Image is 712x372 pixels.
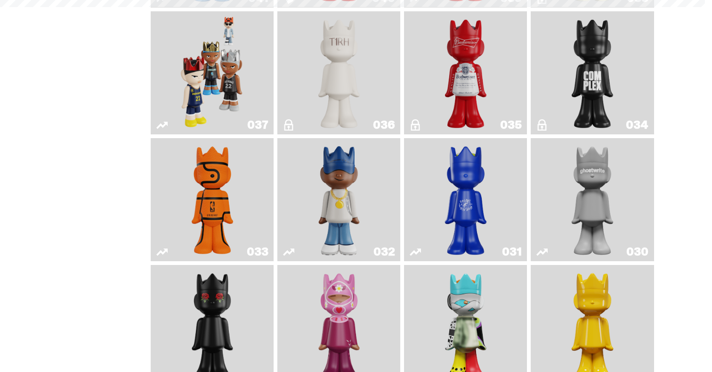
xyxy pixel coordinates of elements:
[433,142,498,257] img: Latte
[441,15,491,131] img: The King of ghosts
[536,142,648,257] a: One
[156,142,268,257] a: Game Ball
[283,142,395,257] a: Swingman
[187,142,237,257] img: Game Ball
[156,15,268,131] a: Game Face (2024)
[560,142,625,257] img: One
[500,119,521,131] div: 035
[180,15,245,131] img: Game Face (2024)
[536,15,648,131] a: Complex
[626,119,648,131] div: 034
[626,246,648,257] div: 030
[373,119,395,131] div: 036
[247,246,268,257] div: 033
[410,142,521,257] a: Latte
[502,246,521,257] div: 031
[283,15,395,131] a: The1RoomButler
[410,15,521,131] a: The King of ghosts
[307,142,372,257] img: Swingman
[567,15,617,131] img: Complex
[247,119,268,131] div: 037
[314,15,364,131] img: The1RoomButler
[373,246,395,257] div: 032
